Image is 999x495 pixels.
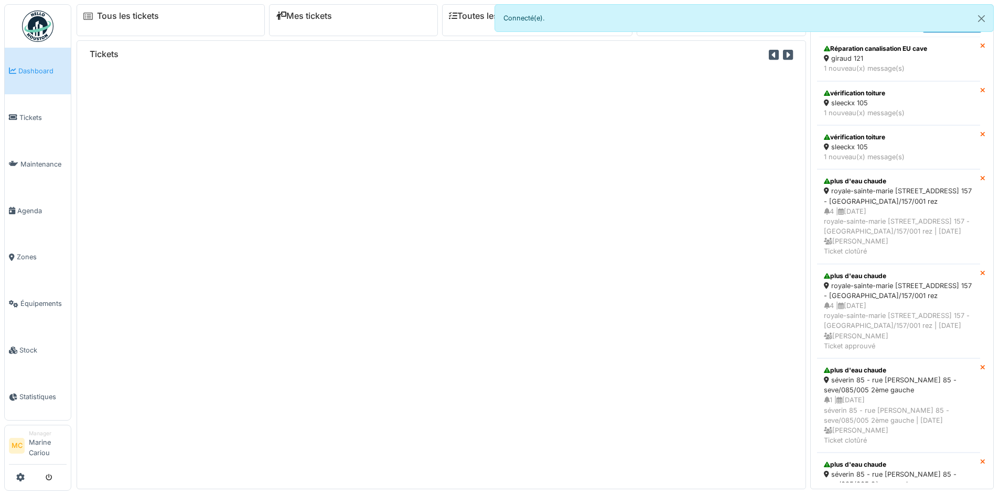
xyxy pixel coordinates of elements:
[20,299,67,309] span: Équipements
[5,280,71,327] a: Équipements
[970,5,993,32] button: Close
[90,49,119,59] h6: Tickets
[824,281,973,301] div: royale-sainte-marie [STREET_ADDRESS] 157 - [GEOGRAPHIC_DATA]/157/001 rez
[824,142,973,152] div: sleeckx 105
[824,133,973,142] div: vérification toiture
[5,373,71,420] a: Statistiques
[276,11,332,21] a: Mes tickets
[824,395,973,445] div: 1 | [DATE] séverin 85 - rue [PERSON_NAME] 85 - seve/085/005 2ème gauche | [DATE] [PERSON_NAME] Ti...
[22,10,53,42] img: Badge_color-CXgf-gQk.svg
[824,98,973,108] div: sleeckx 105
[5,327,71,373] a: Stock
[824,469,973,489] div: séverin 85 - rue [PERSON_NAME] 85 - seve/085/005 2ème gauche
[817,37,980,81] a: Réparation canalisation EU cave giraud 121 1 nouveau(x) message(s)
[5,48,71,94] a: Dashboard
[5,188,71,234] a: Agenda
[824,460,973,469] div: plus d'eau chaude
[824,44,973,53] div: Réparation canalisation EU cave
[18,66,67,76] span: Dashboard
[19,345,67,355] span: Stock
[495,4,994,32] div: Connecté(e).
[817,264,980,358] a: plus d'eau chaude royale-sainte-marie [STREET_ADDRESS] 157 - [GEOGRAPHIC_DATA]/157/001 rez 4 |[DA...
[19,113,67,123] span: Tickets
[824,177,973,186] div: plus d'eau chaude
[824,206,973,257] div: 4 | [DATE] royale-sainte-marie [STREET_ADDRESS] 157 - [GEOGRAPHIC_DATA]/157/001 rez | [DATE] [PER...
[9,430,67,465] a: MC ManagerMarine Cariou
[817,169,980,263] a: plus d'eau chaude royale-sainte-marie [STREET_ADDRESS] 157 - [GEOGRAPHIC_DATA]/157/001 rez 4 |[DA...
[5,234,71,281] a: Zones
[817,125,980,169] a: vérification toiture sleeckx 105 1 nouveau(x) message(s)
[824,301,973,351] div: 4 | [DATE] royale-sainte-marie [STREET_ADDRESS] 157 - [GEOGRAPHIC_DATA]/157/001 rez | [DATE] [PER...
[817,81,980,125] a: vérification toiture sleeckx 105 1 nouveau(x) message(s)
[17,252,67,262] span: Zones
[5,94,71,141] a: Tickets
[29,430,67,462] li: Marine Cariou
[824,375,973,395] div: séverin 85 - rue [PERSON_NAME] 85 - seve/085/005 2ème gauche
[824,108,973,118] div: 1 nouveau(x) message(s)
[824,366,973,375] div: plus d'eau chaude
[824,63,973,73] div: 1 nouveau(x) message(s)
[9,438,25,454] li: MC
[5,141,71,188] a: Maintenance
[824,152,973,162] div: 1 nouveau(x) message(s)
[97,11,159,21] a: Tous les tickets
[817,358,980,453] a: plus d'eau chaude séverin 85 - rue [PERSON_NAME] 85 - seve/085/005 2ème gauche 1 |[DATE]séverin 8...
[17,206,67,216] span: Agenda
[824,89,973,98] div: vérification toiture
[19,392,67,402] span: Statistiques
[20,159,67,169] span: Maintenance
[824,53,973,63] div: giraud 121
[29,430,67,437] div: Manager
[824,186,973,206] div: royale-sainte-marie [STREET_ADDRESS] 157 - [GEOGRAPHIC_DATA]/157/001 rez
[824,271,973,281] div: plus d'eau chaude
[449,11,527,21] a: Toutes les tâches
